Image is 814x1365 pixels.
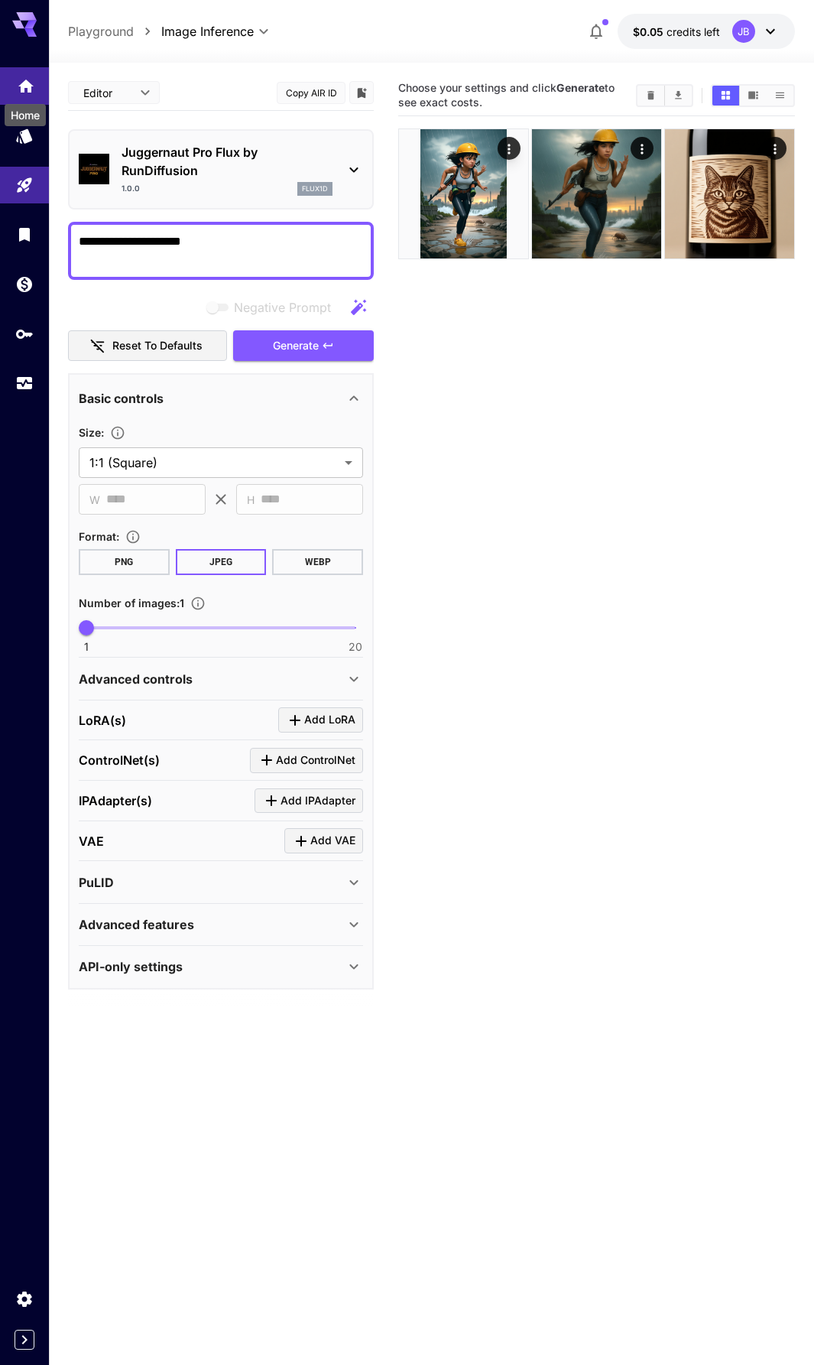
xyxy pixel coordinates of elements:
[556,81,605,94] b: Generate
[398,81,615,109] span: Choose your settings and click to see exact costs.
[15,1289,34,1308] div: Settings
[176,549,267,575] button: JPEG
[665,86,692,106] button: Download All
[68,22,161,41] nav: breadcrumb
[498,137,521,160] div: Actions
[79,389,164,408] p: Basic controls
[79,661,363,697] div: Advanced controls
[79,380,363,417] div: Basic controls
[277,82,345,104] button: Copy AIR ID
[184,596,212,611] button: Specify how many images to generate in a single request. Each image generation will be charged se...
[633,25,666,38] span: $0.05
[122,183,140,194] p: 1.0.0
[79,915,194,934] p: Advanced features
[15,176,34,195] div: Playground
[79,791,152,810] p: IPAdapter(s)
[15,275,34,294] div: Wallet
[278,707,363,733] button: Click to add LoRA
[281,791,355,811] span: Add IPAdapter
[633,24,720,40] div: $0.05
[349,639,362,655] span: 20
[284,828,363,853] button: Click to add VAE
[84,639,89,655] span: 1
[119,529,147,544] button: Choose the file format for the output image.
[302,184,328,194] p: flux1d
[89,491,100,509] span: W
[89,453,339,472] span: 1:1 (Square)
[79,873,114,892] p: PuLID
[712,86,739,106] button: Show media in grid view
[104,425,131,440] button: Adjust the dimensions of the generated image by specifying its width and height in pixels, or sel...
[79,832,104,850] p: VAE
[79,711,126,730] p: LoRA(s)
[273,336,319,356] span: Generate
[250,748,363,773] button: Click to add ControlNet
[637,86,664,106] button: Clear All
[79,948,363,985] div: API-only settings
[665,129,794,258] img: 4POjU6fFl1nVoAAAAASUVORK5CYII=
[767,86,793,106] button: Show media in list view
[355,83,368,102] button: Add to library
[666,25,720,38] span: credits left
[711,84,795,107] div: Show media in grid viewShow media in video viewShow media in list view
[618,14,795,49] button: $0.05JB
[79,596,184,609] span: Number of images : 1
[79,426,104,439] span: Size :
[310,831,355,850] span: Add VAE
[636,84,693,107] div: Clear AllDownload All
[764,137,786,160] div: Actions
[79,137,363,202] div: Juggernaut Pro Flux by RunDiffusion1.0.0flux1d
[79,957,183,976] p: API-only settings
[304,710,355,730] span: Add LoRA
[203,297,343,317] span: Negative prompts are not compatible with the selected model.
[532,129,661,258] img: 2Q==
[122,143,332,180] p: Juggernaut Pro Flux by RunDiffusion
[15,374,34,393] div: Usage
[399,129,528,258] img: caMrClN9YAAAAAElFTkSuQmCC
[15,324,34,343] div: API Keys
[15,1330,34,1350] button: Expand sidebar
[79,549,170,575] button: PNG
[15,126,34,145] div: Models
[272,549,363,575] button: WEBP
[234,298,331,317] span: Negative Prompt
[79,530,119,543] span: Format :
[631,137,653,160] div: Actions
[233,330,374,362] button: Generate
[255,788,363,814] button: Click to add IPAdapter
[247,491,255,509] span: H
[5,104,46,126] div: Home
[161,22,254,41] span: Image Inference
[68,22,134,41] a: Playground
[79,670,193,688] p: Advanced controls
[15,225,34,244] div: Library
[79,906,363,943] div: Advanced features
[79,751,160,769] p: ControlNet(s)
[276,751,355,770] span: Add ControlNet
[17,72,35,91] div: Home
[732,20,755,43] div: JB
[740,86,767,106] button: Show media in video view
[79,864,363,901] div: PuLID
[83,85,131,101] span: Editor
[68,330,227,362] button: Reset to defaults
